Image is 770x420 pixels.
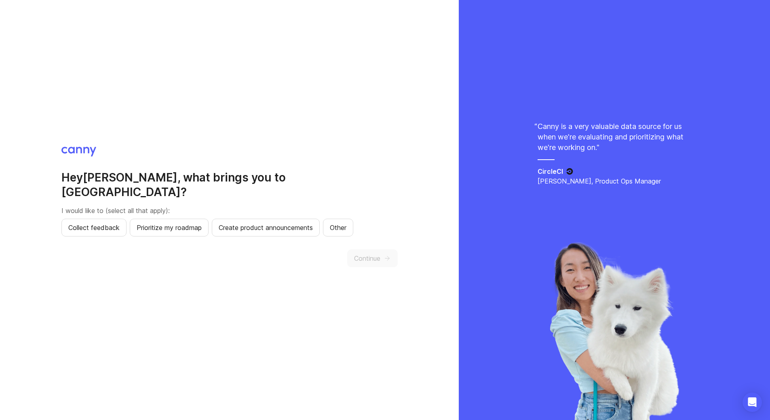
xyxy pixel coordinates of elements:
button: Prioritize my roadmap [130,219,209,236]
button: Create product announcements [212,219,320,236]
img: CircleCI logo [566,168,573,175]
button: Collect feedback [61,219,127,236]
img: liya-429d2be8cea6414bfc71c507a98abbfa.webp [548,242,680,420]
h5: CircleCI [538,167,563,176]
p: Canny is a very valuable data source for us when we're evaluating and prioritizing what we're wor... [538,121,691,153]
span: Other [330,223,346,232]
img: Canny logo [61,147,97,156]
p: I would like to (select all that apply): [61,206,398,215]
div: Open Intercom Messenger [743,393,762,412]
p: [PERSON_NAME], Product Ops Manager [538,176,691,186]
h2: Hey [PERSON_NAME] , what brings you to [GEOGRAPHIC_DATA]? [61,170,398,199]
button: Continue [347,249,398,267]
span: Prioritize my roadmap [137,223,202,232]
button: Other [323,219,353,236]
span: Collect feedback [68,223,120,232]
span: Continue [354,253,380,263]
span: Create product announcements [219,223,313,232]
